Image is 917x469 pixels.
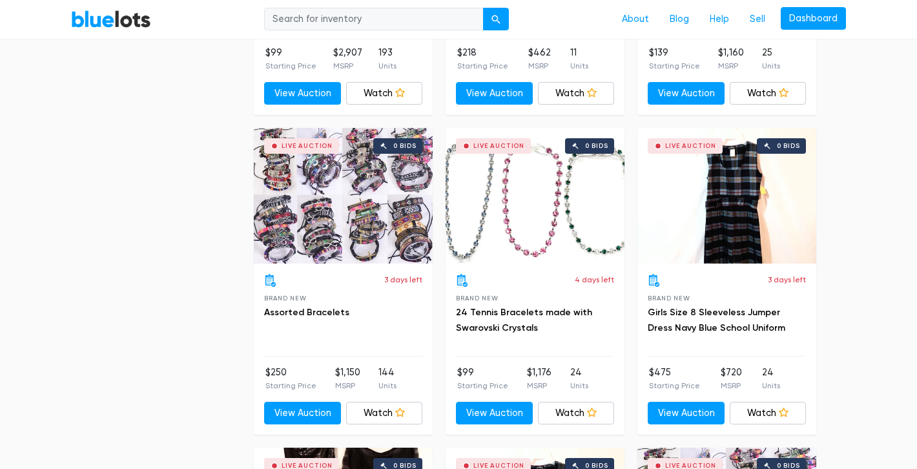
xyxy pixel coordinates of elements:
a: View Auction [456,402,533,425]
a: Help [699,7,739,32]
span: Brand New [456,295,498,302]
a: Watch [730,402,807,425]
div: Live Auction [282,463,333,469]
li: 24 [570,366,588,391]
a: Watch [730,82,807,105]
li: $1,150 [335,366,360,391]
div: 0 bids [585,143,608,149]
p: MSRP [718,60,744,72]
a: Live Auction 0 bids [637,128,816,264]
p: 3 days left [768,274,806,286]
li: $99 [457,366,508,391]
p: Units [378,380,397,391]
p: Starting Price [265,380,316,391]
div: Live Auction [282,143,333,149]
div: Live Auction [665,143,716,149]
p: Units [762,60,780,72]
a: Assorted Bracelets [264,307,349,318]
input: Search for inventory [264,8,484,31]
li: $139 [649,46,700,72]
p: MSRP [333,60,362,72]
li: $2,907 [333,46,362,72]
a: BlueLots [71,10,151,28]
a: View Auction [456,82,533,105]
a: About [612,7,659,32]
a: Watch [346,402,423,425]
li: $1,176 [527,366,551,391]
p: Units [762,380,780,391]
li: $250 [265,366,316,391]
li: $475 [649,366,700,391]
p: Starting Price [649,380,700,391]
p: 3 days left [384,274,422,286]
p: Units [378,60,397,72]
a: Girls Size 8 Sleeveless Jumper Dress Navy Blue School Uniform [648,307,785,333]
a: View Auction [264,402,341,425]
li: $99 [265,46,316,72]
li: 24 [762,366,780,391]
a: 24 Tennis Bracelets made with Swarovski Crystals [456,307,592,333]
span: Brand New [264,295,306,302]
p: Units [570,60,588,72]
div: 0 bids [777,463,800,469]
div: 0 bids [393,143,417,149]
li: $462 [528,46,551,72]
li: $720 [721,366,742,391]
p: Starting Price [457,380,508,391]
div: Live Auction [473,143,524,149]
li: 11 [570,46,588,72]
a: Dashboard [781,7,846,30]
a: Watch [346,82,423,105]
div: 0 bids [777,143,800,149]
div: 0 bids [585,463,608,469]
a: Blog [659,7,699,32]
a: Watch [538,82,615,105]
p: MSRP [528,60,551,72]
a: View Auction [264,82,341,105]
p: MSRP [527,380,551,391]
div: Live Auction [665,463,716,469]
p: MSRP [721,380,742,391]
li: 25 [762,46,780,72]
a: Watch [538,402,615,425]
p: Starting Price [649,60,700,72]
p: MSRP [335,380,360,391]
span: Brand New [648,295,690,302]
p: Units [570,380,588,391]
a: Live Auction 0 bids [446,128,624,264]
div: Live Auction [473,463,524,469]
a: View Auction [648,82,725,105]
div: 0 bids [393,463,417,469]
p: Starting Price [265,60,316,72]
li: 144 [378,366,397,391]
li: $218 [457,46,508,72]
p: Starting Price [457,60,508,72]
li: 193 [378,46,397,72]
a: View Auction [648,402,725,425]
p: 4 days left [575,274,614,286]
a: Live Auction 0 bids [254,128,433,264]
a: Sell [739,7,776,32]
li: $1,160 [718,46,744,72]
